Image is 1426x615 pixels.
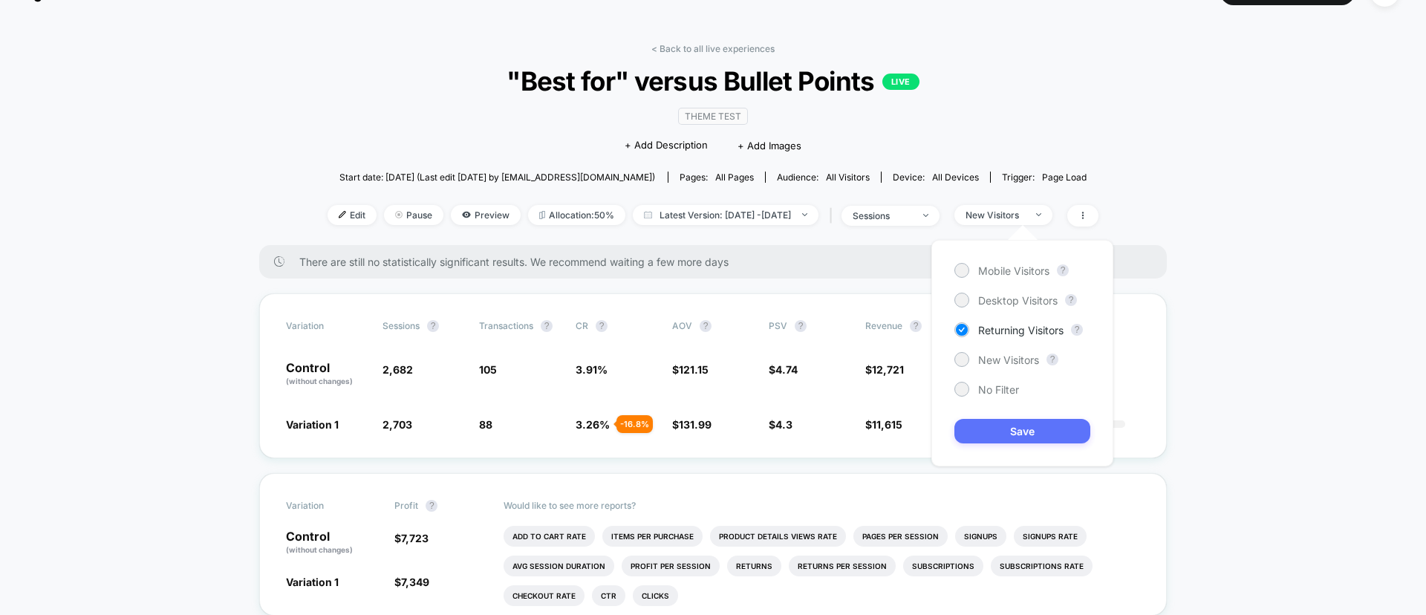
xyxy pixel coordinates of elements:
span: "Best for" versus Bullet Points [366,65,1060,97]
span: + Add Description [625,138,708,153]
li: Avg Session Duration [504,556,614,576]
button: ? [910,320,922,332]
span: + Add Images [738,140,801,152]
span: Variation 1 [286,418,339,431]
span: Preview [451,205,521,225]
button: ? [700,320,712,332]
span: 2,703 [382,418,412,431]
li: Signups Rate [1014,526,1087,547]
span: $ [672,363,709,376]
span: PSV [769,320,787,331]
span: (without changes) [286,377,353,385]
span: 12,721 [872,363,904,376]
span: Revenue [865,320,902,331]
li: Pages Per Session [853,526,948,547]
span: No Filter [978,383,1019,396]
span: all pages [715,172,754,183]
span: 121.15 [679,363,709,376]
span: Mobile Visitors [978,264,1049,277]
button: ? [541,320,553,332]
img: calendar [644,211,652,218]
li: Subscriptions Rate [991,556,1093,576]
button: ? [1046,354,1058,365]
a: < Back to all live experiences [651,43,775,54]
span: 2,682 [382,363,413,376]
button: ? [795,320,807,332]
p: LIVE [882,74,919,90]
div: sessions [853,210,912,221]
li: Items Per Purchase [602,526,703,547]
span: Start date: [DATE] (Last edit [DATE] by [EMAIL_ADDRESS][DOMAIN_NAME]) [339,172,655,183]
span: 7,349 [401,576,429,588]
span: There are still no statistically significant results. We recommend waiting a few more days [299,256,1137,268]
span: $ [769,418,792,431]
span: Allocation: 50% [528,205,625,225]
li: Returns Per Session [789,556,896,576]
span: Sessions [382,320,420,331]
li: Product Details Views Rate [710,526,846,547]
span: Variation [286,500,368,512]
span: Page Load [1042,172,1087,183]
p: Control [286,530,380,556]
span: Theme Test [678,108,748,125]
span: $ [769,363,798,376]
li: Ctr [592,585,625,606]
li: Add To Cart Rate [504,526,595,547]
span: $ [394,532,429,544]
span: 11,615 [872,418,902,431]
span: $ [865,418,902,431]
button: ? [1071,324,1083,336]
button: Save [954,419,1090,443]
div: Audience: [777,172,870,183]
div: Pages: [680,172,754,183]
button: ? [427,320,439,332]
span: 3.26 % [576,418,610,431]
span: 4.74 [775,363,798,376]
img: rebalance [539,211,545,219]
span: All Visitors [826,172,870,183]
img: end [395,211,403,218]
img: edit [339,211,346,218]
li: Signups [955,526,1006,547]
li: Profit Per Session [622,556,720,576]
span: Pause [384,205,443,225]
button: ? [596,320,608,332]
img: end [923,214,928,217]
span: 7,723 [401,532,429,544]
button: ? [1065,294,1077,306]
li: Clicks [633,585,678,606]
span: Variation 1 [286,576,339,588]
li: Checkout Rate [504,585,585,606]
span: (without changes) [286,545,353,554]
span: Profit [394,500,418,511]
span: $ [865,363,904,376]
span: $ [394,576,429,588]
span: Device: [881,172,990,183]
button: ? [426,500,437,512]
span: New Visitors [978,354,1039,366]
span: 131.99 [679,418,712,431]
span: | [826,205,841,227]
span: all devices [932,172,979,183]
span: CR [576,320,588,331]
span: 88 [479,418,492,431]
span: 3.91 % [576,363,608,376]
div: New Visitors [966,209,1025,221]
li: Returns [727,556,781,576]
div: - 16.8 % [616,415,653,433]
li: Subscriptions [903,556,983,576]
div: Trigger: [1002,172,1087,183]
span: 105 [479,363,497,376]
span: Edit [328,205,377,225]
img: end [1036,213,1041,216]
img: end [802,213,807,216]
p: Would like to see more reports? [504,500,1141,511]
span: Variation [286,320,368,332]
span: Latest Version: [DATE] - [DATE] [633,205,818,225]
span: 4.3 [775,418,792,431]
span: Desktop Visitors [978,294,1058,307]
span: AOV [672,320,692,331]
p: Control [286,362,368,387]
span: Transactions [479,320,533,331]
button: ? [1057,264,1069,276]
